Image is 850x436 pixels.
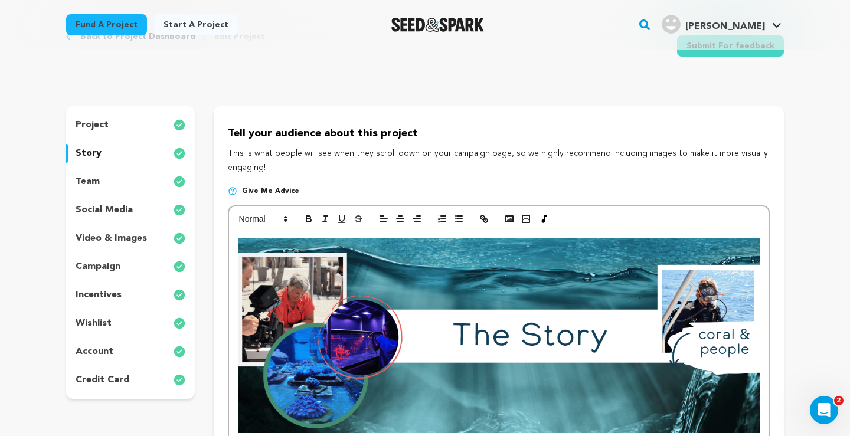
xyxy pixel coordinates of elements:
[66,172,195,191] button: team
[662,15,681,34] img: user.png
[834,396,844,405] span: 2
[76,175,100,189] p: team
[810,396,838,424] iframe: Intercom live chat
[66,314,195,333] button: wishlist
[662,15,765,34] div: Larson A.'s Profile
[66,144,195,163] button: story
[76,316,112,330] p: wishlist
[76,345,113,359] p: account
[174,231,185,245] img: check-circle-full.svg
[154,14,238,35] a: Start a project
[76,260,120,274] p: campaign
[76,118,109,132] p: project
[66,229,195,248] button: video & images
[76,373,129,387] p: credit card
[238,238,760,433] img: 1755740271-synopsisbanner.png
[685,22,765,31] span: [PERSON_NAME]
[228,125,770,142] p: Tell your audience about this project
[66,116,195,135] button: project
[174,345,185,359] img: check-circle-full.svg
[66,201,195,219] button: social media
[66,342,195,361] button: account
[391,18,484,32] img: Seed&Spark Logo Dark Mode
[659,12,784,34] a: Larson A.'s Profile
[174,146,185,160] img: check-circle-full.svg
[391,18,484,32] a: Seed&Spark Homepage
[174,203,185,217] img: check-circle-full.svg
[66,257,195,276] button: campaign
[174,260,185,274] img: check-circle-full.svg
[174,373,185,387] img: check-circle-full.svg
[174,316,185,330] img: check-circle-full.svg
[174,118,185,132] img: check-circle-full.svg
[242,186,299,196] span: Give me advice
[76,288,122,302] p: incentives
[66,286,195,304] button: incentives
[659,12,784,37] span: Larson A.'s Profile
[66,14,147,35] a: Fund a project
[228,186,237,196] img: help-circle.svg
[66,371,195,389] button: credit card
[76,203,133,217] p: social media
[76,146,102,160] p: story
[174,175,185,189] img: check-circle-full.svg
[228,147,770,175] p: This is what people will see when they scroll down on your campaign page, so we highly recommend ...
[174,288,185,302] img: check-circle-full.svg
[76,231,147,245] p: video & images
